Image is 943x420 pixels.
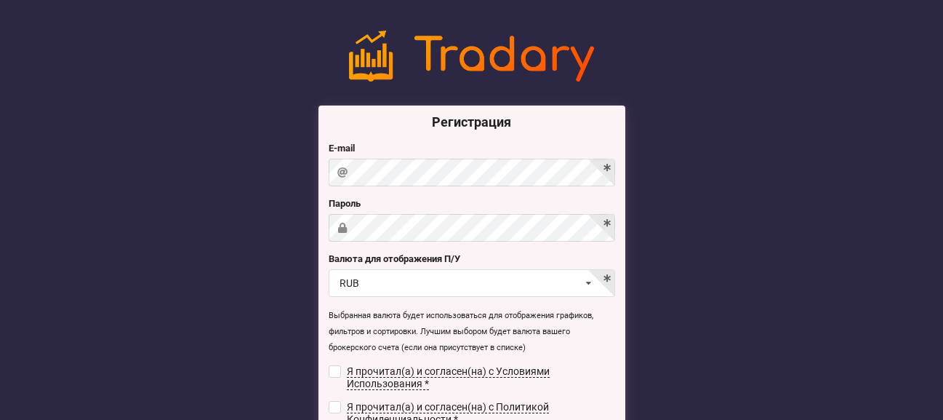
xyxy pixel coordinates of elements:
label: E-mail [329,141,615,156]
h3: Регистрация [329,114,615,130]
small: Выбранная валюта будет использоваться для отображения графиков, фильтров и сортировки. Лучшим выб... [329,311,593,352]
div: RUB [340,278,359,288]
img: logo-noslogan-1ad60627477bfbe4b251f00f67da6d4e.png [349,31,595,82]
label: Валюта для отображения П/У [329,252,615,266]
label: Пароль [329,197,615,211]
span: Я прочитал(а) и согласен(на) с Условиями Использования * [347,365,550,390]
